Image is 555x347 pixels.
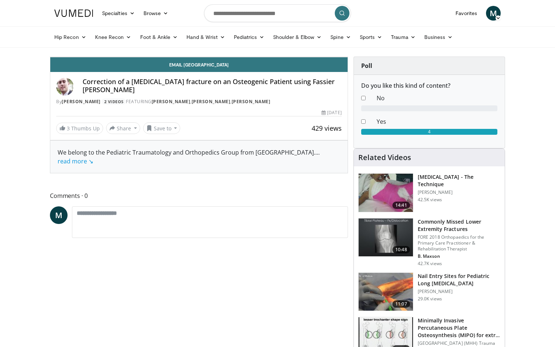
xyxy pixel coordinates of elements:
[152,98,191,105] a: [PERSON_NAME]
[392,300,410,308] span: 11:07
[418,261,442,267] p: 42.7K views
[359,174,413,212] img: 316645_0003_1.png.150x105_q85_crop-smart_upscale.jpg
[359,218,413,257] img: 4aa379b6-386c-4fb5-93ee-de5617843a87.150x105_q85_crop-smart_upscale.jpg
[420,30,457,44] a: Business
[358,153,411,162] h4: Related Videos
[418,272,500,287] h3: Nail Entry Sites for Pediatric Long [MEDICAL_DATA]
[56,78,74,95] img: Avatar
[50,57,348,72] a: Email [GEOGRAPHIC_DATA]
[232,98,271,105] a: [PERSON_NAME]
[182,30,229,44] a: Hand & Wrist
[106,122,140,134] button: Share
[418,234,500,252] p: FORE 2018 Orthopaedics for the Primary Care Practitioner & Rehabilitation Therapist
[361,82,497,89] h6: Do you like this kind of content?
[143,122,181,134] button: Save to
[98,6,139,21] a: Specialties
[102,98,126,105] a: 2 Videos
[387,30,420,44] a: Trauma
[358,272,500,311] a: 11:07 Nail Entry Sites for Pediatric Long [MEDICAL_DATA] [PERSON_NAME] 29.0K views
[355,30,387,44] a: Sports
[62,98,101,105] a: [PERSON_NAME]
[451,6,482,21] a: Favorites
[58,148,340,166] div: We belong to the Pediatric Traumatology and Orthopedics Group from [GEOGRAPHIC_DATA].
[322,109,341,116] div: [DATE]
[359,273,413,311] img: d5ySKFN8UhyXrjO34xMDoxOjA4MTsiGN_2.150x105_q85_crop-smart_upscale.jpg
[204,4,351,22] input: Search topics, interventions
[269,30,326,44] a: Shoulder & Elbow
[326,30,355,44] a: Spine
[56,123,103,134] a: 3 Thumbs Up
[418,296,442,302] p: 29.0K views
[418,218,500,233] h3: Commonly Missed Lower Extremity Fractures
[486,6,501,21] a: M
[392,246,410,253] span: 10:48
[50,191,348,200] span: Comments 0
[91,30,136,44] a: Knee Recon
[358,218,500,267] a: 10:48 Commonly Missed Lower Extremity Fractures FORE 2018 Orthopaedics for the Primary Care Pract...
[371,94,503,102] dd: No
[83,78,342,94] h4: Correction of a [MEDICAL_DATA] fracture on an Osteogenic Patient using Fassier [PERSON_NAME]
[54,10,93,17] img: VuMedi Logo
[392,202,410,209] span: 14:41
[418,253,500,259] p: B. Maxson
[229,30,269,44] a: Pediatrics
[50,30,91,44] a: Hip Recon
[67,125,70,132] span: 3
[358,173,500,212] a: 14:41 [MEDICAL_DATA] - The Technique [PERSON_NAME] 42.5K views
[361,62,372,70] strong: Poll
[58,157,93,165] a: read more ↘
[418,189,500,195] p: [PERSON_NAME]
[361,129,497,135] div: 4
[192,98,231,105] a: [PERSON_NAME]
[56,98,342,105] div: By FEATURING , ,
[312,124,342,133] span: 429 views
[136,30,182,44] a: Foot & Ankle
[418,173,500,188] h3: [MEDICAL_DATA] - The Technique
[139,6,173,21] a: Browse
[50,206,68,224] a: M
[371,117,503,126] dd: Yes
[418,289,500,294] p: [PERSON_NAME]
[418,317,500,339] h3: Minimally Invasive Percutaneous Plate Osteosynthesis (MIPO) for extr…
[418,197,442,203] p: 42.5K views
